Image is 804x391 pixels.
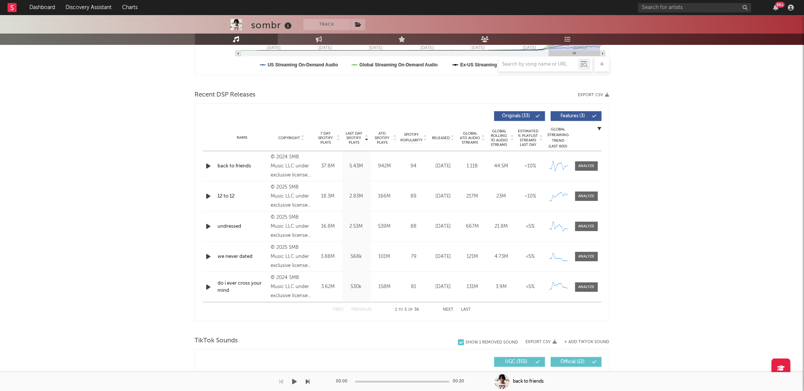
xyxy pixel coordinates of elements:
div: 79 [401,253,427,261]
a: 12 to 12 [218,193,267,200]
div: 2.83M [344,193,369,200]
a: do i ever cross your mind [218,280,267,294]
span: UGC ( 355 ) [499,360,534,364]
div: 942M [372,163,397,170]
div: Show 1 Removed Sound [466,340,518,345]
div: 101M [372,253,397,261]
div: © 2025 SMB Music LLC under exclusive license to Warner Records Inc. [271,213,312,240]
div: 3.88M [316,253,340,261]
div: 568k [344,253,369,261]
div: Global Streaming Trend (Last 60D) [547,127,570,149]
a: we never dated [218,253,267,261]
span: Originals ( 33 ) [499,114,534,118]
div: 16.8M [316,223,340,230]
button: Next [443,308,454,312]
input: Search by song name or URL [499,61,578,67]
div: © 2025 SMB Music LLC under exclusive license to Warner Records Inc. [271,183,312,210]
div: [DATE] [431,283,456,291]
div: 131M [460,283,485,291]
span: Released [432,136,450,140]
div: 81 [401,283,427,291]
input: Search for artists [638,3,751,12]
span: Copyright [278,136,300,140]
button: Official(12) [551,357,602,367]
button: Export CSV [578,93,610,97]
div: [DATE] [431,163,456,170]
div: ~ 10 % [518,163,543,170]
div: © 2024 SMB Music LLC under exclusive license to Warner Records Inc. [271,153,312,180]
div: sombr [251,19,294,31]
div: 89 [401,193,427,200]
span: of [409,308,413,311]
span: Global Rolling 7D Audio Streams [489,129,510,147]
span: TikTok Sounds [195,336,238,345]
div: 530k [344,283,369,291]
span: Global ATD Audio Streams [460,131,481,145]
div: ~ 10 % [518,193,543,200]
div: 217M [460,193,485,200]
span: Estimated % Playlist Streams Last Day [518,129,539,147]
span: Official ( 12 ) [556,360,590,364]
button: Last [461,308,471,312]
div: <5% [518,253,543,261]
div: 88 [401,223,427,230]
div: 00:20 [453,377,468,386]
span: 7 Day Spotify Plays [316,131,336,145]
div: 94 [401,163,427,170]
div: back to friends [513,378,544,385]
div: 5.43M [344,163,369,170]
button: UGC(355) [494,357,545,367]
div: 44.5M [489,163,514,170]
div: 1 5 36 [387,305,428,314]
div: 00:00 [336,377,351,386]
button: 99+ [773,5,778,11]
div: <5% [518,283,543,291]
div: 539M [372,223,397,230]
div: 99 + [775,2,785,8]
div: 3.62M [316,283,340,291]
span: Spotify Popularity [400,132,423,143]
button: + Add TikTok Sound [565,340,610,344]
button: Features(3) [551,111,602,121]
a: back to friends [218,163,267,170]
div: 37.8M [316,163,340,170]
span: Features ( 3 ) [556,114,590,118]
button: Originals(33) [494,111,545,121]
button: + Add TikTok Sound [557,340,610,344]
span: ATD Spotify Plays [372,131,392,145]
button: Track [303,19,351,30]
div: 158M [372,283,397,291]
div: 667M [460,223,485,230]
div: 3.9M [489,283,514,291]
div: [DATE] [431,193,456,200]
div: 1.11B [460,163,485,170]
div: Name [218,135,267,141]
span: Last Day Spotify Plays [344,131,364,145]
div: © 2025 SMB Music LLC under exclusive license to Warner Records Inc. [271,243,312,270]
div: [DATE] [431,253,456,261]
a: undressed [218,223,267,230]
div: 18.3M [316,193,340,200]
div: 23M [489,193,514,200]
div: 21.8M [489,223,514,230]
button: Previous [352,308,372,312]
div: 166M [372,193,397,200]
span: Recent DSP Releases [195,90,256,100]
div: 4.73M [489,253,514,261]
button: First [333,308,344,312]
div: [DATE] [431,223,456,230]
div: <5% [518,223,543,230]
div: 2.53M [344,223,369,230]
div: 121M [460,253,485,261]
button: Export CSV [526,340,557,344]
span: to [399,308,403,311]
div: © 2024 SMB Music LLC under exclusive license to Warner Records Inc. [271,273,312,301]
